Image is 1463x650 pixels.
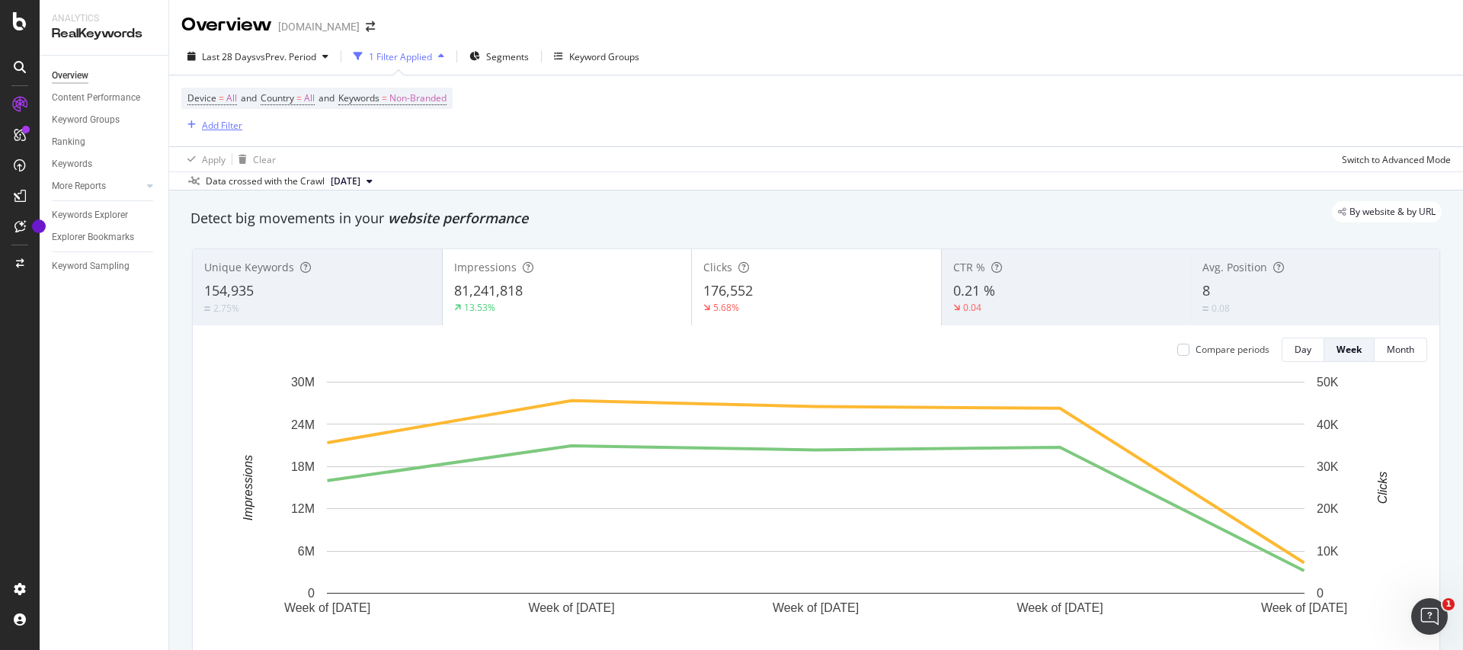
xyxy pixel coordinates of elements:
div: 2.75% [213,302,239,315]
text: 0 [308,587,315,600]
div: Tooltip anchor [32,219,46,233]
div: Overview [52,68,88,84]
div: Explorer Bookmarks [52,229,134,245]
span: = [382,91,387,104]
div: RealKeywords [52,25,156,43]
span: All [304,88,315,109]
span: 81,241,818 [454,281,523,299]
text: 24M [291,418,315,431]
span: Impressions [454,260,517,274]
div: Compare periods [1196,343,1269,356]
div: Content Performance [52,90,140,106]
button: Last 28 DaysvsPrev. Period [181,44,335,69]
iframe: Intercom live chat [1411,598,1448,635]
span: Avg. Position [1202,260,1267,274]
div: Switch to Advanced Mode [1342,153,1451,166]
div: Overview [181,12,272,38]
div: Day [1295,343,1311,356]
span: Segments [486,50,529,63]
text: Clicks [1376,472,1389,504]
span: Non-Branded [389,88,447,109]
text: Week of [DATE] [773,601,859,614]
div: Ranking [52,134,85,150]
text: 18M [291,460,315,473]
text: 10K [1317,545,1339,558]
text: 0 [1317,587,1324,600]
a: Explorer Bookmarks [52,229,158,245]
text: 50K [1317,376,1339,389]
text: 40K [1317,418,1339,431]
button: Segments [463,44,535,69]
span: and [319,91,335,104]
span: Keywords [338,91,379,104]
div: [DOMAIN_NAME] [278,19,360,34]
div: arrow-right-arrow-left [366,21,375,32]
div: 5.68% [713,301,739,314]
a: Ranking [52,134,158,150]
span: 176,552 [703,281,753,299]
button: Clear [232,147,276,171]
span: Last 28 Days [202,50,256,63]
span: CTR % [953,260,985,274]
a: Keywords [52,156,158,172]
div: Keywords [52,156,92,172]
img: Equal [1202,306,1208,311]
text: 12M [291,502,315,515]
button: Month [1375,338,1427,362]
button: Week [1324,338,1375,362]
span: = [296,91,302,104]
span: 154,935 [204,281,254,299]
div: legacy label [1332,201,1442,223]
div: Keywords Explorer [52,207,128,223]
div: 1 Filter Applied [369,50,432,63]
button: [DATE] [325,172,379,191]
button: Day [1282,338,1324,362]
span: and [241,91,257,104]
span: = [219,91,224,104]
div: Data crossed with the Crawl [206,175,325,188]
div: Apply [202,153,226,166]
text: Week of [DATE] [1261,601,1347,614]
a: Keyword Sampling [52,258,158,274]
div: Add Filter [202,119,242,132]
text: 30K [1317,460,1339,473]
span: By website & by URL [1349,207,1436,216]
span: Unique Keywords [204,260,294,274]
div: Keyword Groups [569,50,639,63]
text: Week of [DATE] [284,601,370,614]
text: Week of [DATE] [528,601,614,614]
span: All [226,88,237,109]
span: 0.21 % [953,281,995,299]
div: More Reports [52,178,106,194]
div: Keyword Sampling [52,258,130,274]
div: Week [1337,343,1362,356]
div: Clear [253,153,276,166]
a: Keyword Groups [52,112,158,128]
svg: A chart. [205,374,1427,639]
button: Keyword Groups [548,44,645,69]
button: Add Filter [181,116,242,134]
span: 2025 Sep. 11th [331,175,360,188]
div: 0.04 [963,301,981,314]
img: Equal [204,306,210,311]
text: 30M [291,376,315,389]
a: More Reports [52,178,142,194]
div: 0.08 [1212,302,1230,315]
text: 6M [298,545,315,558]
span: Clicks [703,260,732,274]
text: 20K [1317,502,1339,515]
span: Country [261,91,294,104]
text: Impressions [242,455,255,520]
a: Keywords Explorer [52,207,158,223]
a: Overview [52,68,158,84]
text: Week of [DATE] [1016,601,1103,614]
span: Device [187,91,216,104]
button: 1 Filter Applied [347,44,450,69]
button: Switch to Advanced Mode [1336,147,1451,171]
span: vs Prev. Period [256,50,316,63]
a: Content Performance [52,90,158,106]
div: Month [1387,343,1414,356]
button: Apply [181,147,226,171]
span: 1 [1442,598,1455,610]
